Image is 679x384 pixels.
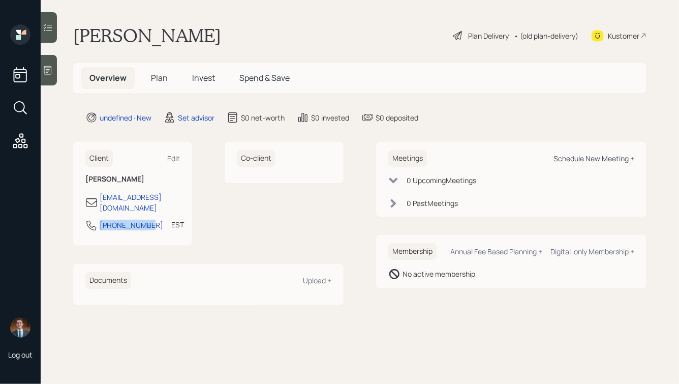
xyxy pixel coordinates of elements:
div: Schedule New Meeting + [553,154,634,163]
div: Edit [167,154,180,163]
div: Digital-only Membership + [550,247,634,256]
div: 0 Upcoming Meeting s [407,175,476,186]
div: [PHONE_NUMBER] [100,220,163,230]
div: Log out [8,350,33,360]
span: Plan [151,72,168,83]
h6: [PERSON_NAME] [85,175,180,184]
h6: Meetings [388,150,427,167]
div: Annual Fee Based Planning + [450,247,542,256]
h6: Documents [85,272,131,289]
div: Upload + [303,276,331,285]
div: Plan Delivery [468,31,509,41]
img: hunter_neumayer.jpg [10,317,30,338]
div: EST [171,219,184,230]
div: No active membership [403,269,475,279]
div: Set advisor [178,112,214,123]
div: $0 net-worth [241,112,285,123]
span: Overview [89,72,127,83]
div: undefined · New [100,112,151,123]
div: [EMAIL_ADDRESS][DOMAIN_NAME] [100,192,180,213]
h6: Co-client [237,150,275,167]
div: 0 Past Meeting s [407,198,458,209]
div: • (old plan-delivery) [514,31,578,41]
span: Invest [192,72,215,83]
span: Spend & Save [239,72,290,83]
h1: [PERSON_NAME] [73,24,221,47]
div: Kustomer [608,31,639,41]
div: $0 invested [311,112,349,123]
div: $0 deposited [376,112,418,123]
h6: Client [85,150,113,167]
h6: Membership [388,243,437,260]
